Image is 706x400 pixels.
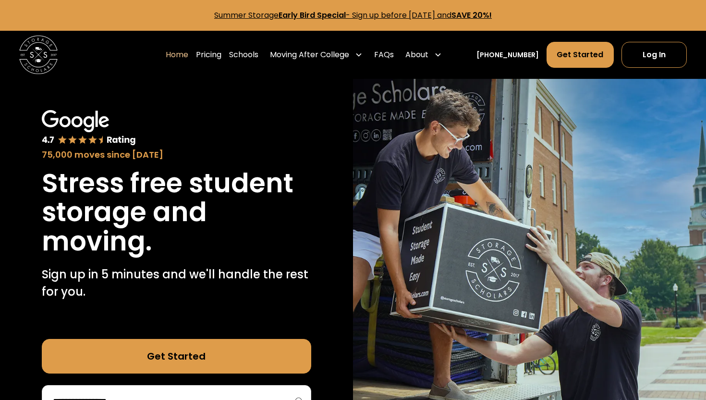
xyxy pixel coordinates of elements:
[374,41,394,68] a: FAQs
[451,10,492,21] strong: SAVE 20%!
[196,41,221,68] a: Pricing
[405,49,428,61] div: About
[42,339,311,374] a: Get Started
[42,169,311,256] h1: Stress free student storage and moving.
[166,41,188,68] a: Home
[547,42,613,68] a: Get Started
[270,49,349,61] div: Moving After College
[214,10,492,21] a: Summer StorageEarly Bird Special- Sign up before [DATE] andSAVE 20%!
[42,110,136,146] img: Google 4.7 star rating
[19,36,58,74] img: Storage Scholars main logo
[229,41,258,68] a: Schools
[266,41,366,68] div: Moving After College
[621,42,687,68] a: Log In
[402,41,446,68] div: About
[279,10,346,21] strong: Early Bird Special
[42,148,311,161] div: 75,000 moves since [DATE]
[476,50,539,60] a: [PHONE_NUMBER]
[42,266,311,300] p: Sign up in 5 minutes and we'll handle the rest for you.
